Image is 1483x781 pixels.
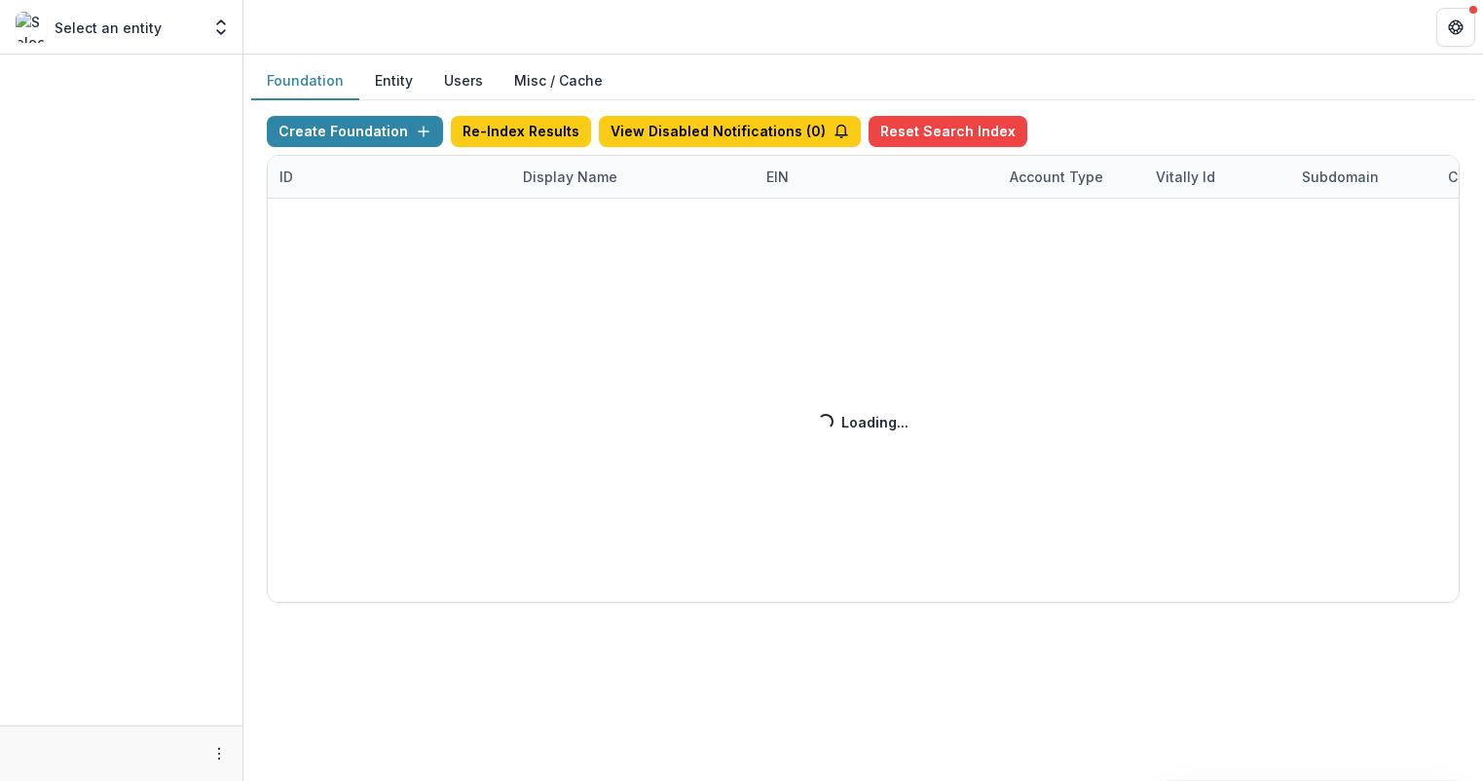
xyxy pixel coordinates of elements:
button: Get Help [1436,8,1475,47]
p: Select an entity [55,18,162,38]
button: Entity [359,62,428,100]
button: Foundation [251,62,359,100]
button: Open entity switcher [207,8,235,47]
button: More [207,742,231,765]
button: Users [428,62,499,100]
img: Select an entity [16,12,47,43]
button: Misc / Cache [499,62,618,100]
